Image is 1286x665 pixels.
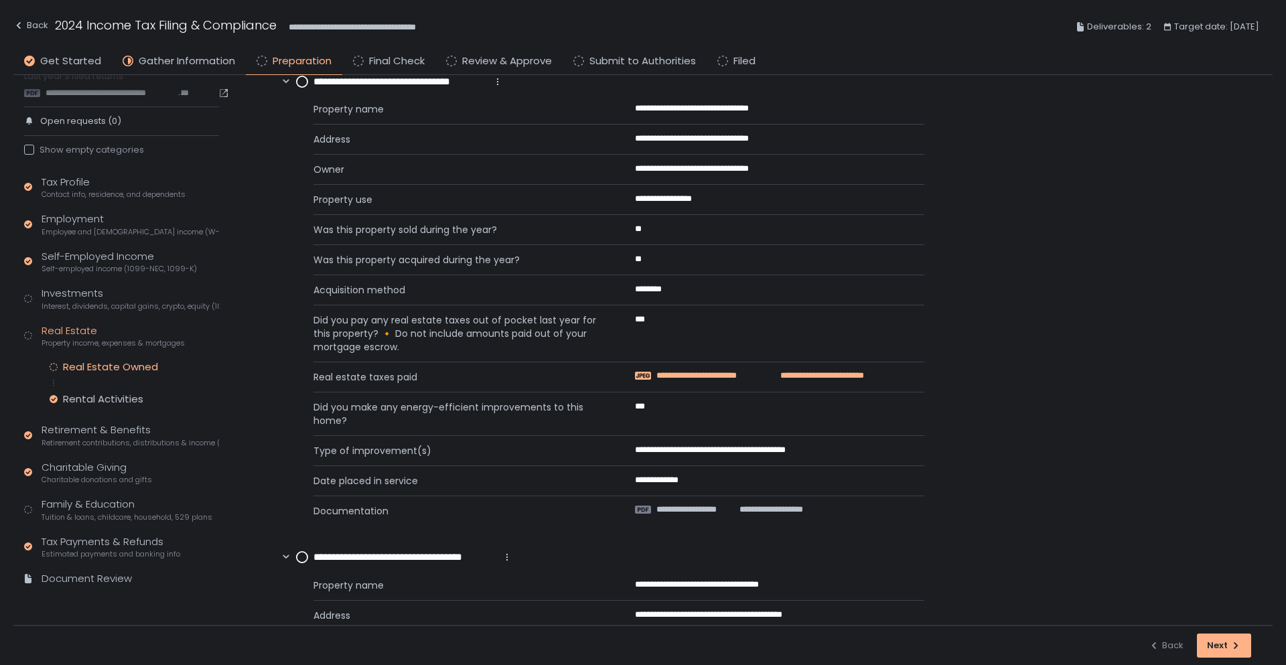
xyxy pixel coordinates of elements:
[63,392,143,406] div: Rental Activities
[273,54,332,69] span: Preparation
[1197,634,1251,658] button: Next
[313,444,603,457] span: Type of improvement(s)
[1174,19,1259,35] span: Target date: [DATE]
[40,54,101,69] span: Get Started
[42,549,180,559] span: Estimated payments and banking info
[42,497,212,522] div: Family & Education
[1149,634,1184,658] button: Back
[55,16,277,34] h1: 2024 Income Tax Filing & Compliance
[42,212,219,237] div: Employment
[40,115,121,127] span: Open requests (0)
[313,253,603,267] span: Was this property acquired during the year?
[313,193,603,206] span: Property use
[313,609,603,622] span: Address
[42,338,185,348] span: Property income, expenses & mortgages
[313,504,603,518] span: Documentation
[313,579,603,592] span: Property name
[42,227,219,237] span: Employee and [DEMOGRAPHIC_DATA] income (W-2s)
[42,438,219,448] span: Retirement contributions, distributions & income (1099-R, 5498)
[462,54,552,69] span: Review & Approve
[42,286,219,311] div: Investments
[313,133,603,146] span: Address
[42,323,185,349] div: Real Estate
[733,54,756,69] span: Filed
[1087,19,1151,35] span: Deliverables: 2
[313,474,603,488] span: Date placed in service
[1149,640,1184,652] div: Back
[313,223,603,236] span: Was this property sold during the year?
[369,54,425,69] span: Final Check
[313,102,603,116] span: Property name
[1207,640,1241,652] div: Next
[313,283,603,297] span: Acquisition method
[63,360,158,374] div: Real Estate Owned
[42,475,152,485] span: Charitable donations and gifts
[42,423,219,448] div: Retirement & Benefits
[313,313,603,354] span: Did you pay any real estate taxes out of pocket last year for this property? 🔸 Do not include amo...
[313,400,603,427] span: Did you make any energy-efficient improvements to this home?
[13,16,48,38] button: Back
[42,534,180,560] div: Tax Payments & Refunds
[313,163,603,176] span: Owner
[589,54,696,69] span: Submit to Authorities
[13,17,48,33] div: Back
[42,571,132,587] div: Document Review
[42,460,152,486] div: Charitable Giving
[24,70,219,98] div: Last year's filed returns
[42,190,186,200] span: Contact info, residence, and dependents
[42,175,186,200] div: Tax Profile
[42,264,197,274] span: Self-employed income (1099-NEC, 1099-K)
[42,301,219,311] span: Interest, dividends, capital gains, crypto, equity (1099s, K-1s)
[42,249,197,275] div: Self-Employed Income
[42,512,212,522] span: Tuition & loans, childcare, household, 529 plans
[139,54,235,69] span: Gather Information
[313,370,603,384] span: Real estate taxes paid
